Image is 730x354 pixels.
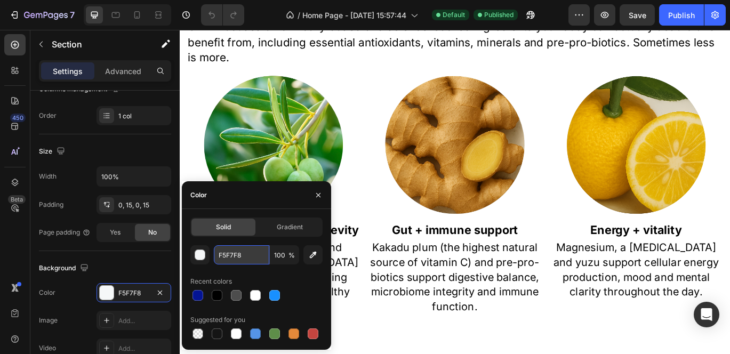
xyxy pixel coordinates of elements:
[10,114,26,122] div: 450
[9,223,209,242] p: Anti-inflammatory + longevity
[39,261,91,276] div: Background
[694,302,719,327] div: Open Intercom Messenger
[4,4,79,26] button: 7
[668,10,695,21] div: Publish
[431,223,631,242] p: Energy + vitality
[659,4,704,26] button: Publish
[298,10,300,21] span: /
[28,53,190,214] img: gempages_586219926159622851-a1f5c9f2-331e-43d7-9c76-0a368bc0a24f.png
[118,316,169,326] div: Add...
[105,66,141,77] p: Advanced
[118,288,149,298] div: F5F7F8
[39,144,67,159] div: Size
[39,228,91,237] div: Page padding
[180,30,730,354] iframe: Design area
[629,11,646,20] span: Save
[118,111,169,121] div: 1 col
[70,9,75,21] p: 7
[97,167,171,186] input: Auto
[288,251,295,260] span: %
[190,277,232,286] div: Recent colors
[443,10,465,20] span: Default
[39,111,57,120] div: Order
[39,200,63,210] div: Padding
[118,344,169,353] div: Add...
[148,228,157,237] span: No
[302,10,406,21] span: Home Page - [DATE] 15:57:44
[214,245,269,264] input: Eg: FFFFFF
[190,190,207,200] div: Color
[431,244,631,313] p: Magnesium, a [MEDICAL_DATA] and yuzu support cellular energy production, mood and mental clarity ...
[220,244,420,330] p: Kakadu plum (the highest natural source of vitamin C) and pre-pro-biotics support digestive balan...
[52,38,139,51] p: Section
[53,66,83,77] p: Settings
[190,315,245,325] div: Suggested for you
[118,200,169,210] div: 0, 15, 0, 15
[39,172,57,181] div: Width
[216,222,231,232] span: Solid
[9,244,209,330] p: Powerful olive extracts and turmeric reduce [MEDICAL_DATA] and inflammation, supporting cellular ...
[484,10,514,20] span: Published
[39,316,58,325] div: Image
[220,223,420,242] p: Gut + immune support
[277,222,303,232] span: Gradient
[8,195,26,204] div: Beta
[239,53,400,214] img: gempages_586219926159622851-d8b4a1fe-59d0-45a9-854c-0618df459ec8.png
[39,288,55,297] div: Color
[110,228,121,237] span: Yes
[620,4,655,26] button: Save
[450,53,612,214] img: gempages_586219926159622851-9bc3e7cd-9d66-40e2-85c1-9f290e1818e7.png
[39,343,56,353] div: Video
[201,4,244,26] div: Undo/Redo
